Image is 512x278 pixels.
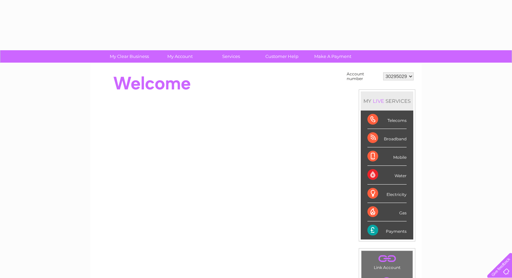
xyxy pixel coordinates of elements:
div: LIVE [371,98,386,104]
div: Mobile [367,147,407,166]
a: Services [203,50,259,63]
a: . [363,253,411,264]
td: Link Account [361,251,413,272]
div: Telecoms [367,111,407,129]
div: Payments [367,221,407,239]
div: Gas [367,203,407,221]
a: Customer Help [254,50,310,63]
div: Electricity [367,185,407,203]
div: Water [367,166,407,184]
a: My Clear Business [102,50,157,63]
div: MY SERVICES [361,91,413,111]
td: Account number [345,70,381,83]
div: Broadband [367,129,407,147]
a: My Account [153,50,208,63]
a: Make A Payment [305,50,360,63]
